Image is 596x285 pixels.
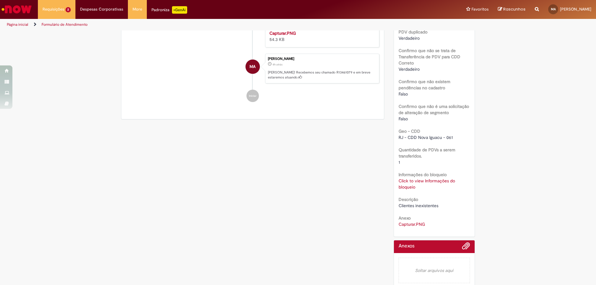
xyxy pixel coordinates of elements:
b: Quantidade de PDVs a serem transferidos. [399,147,455,159]
span: More [133,6,142,12]
span: Rascunhos [503,6,526,12]
a: Download de Capturar.PNG [399,221,425,227]
b: Confirmo que não se trata de PDV fechado, PDV consumidor final ou PDV duplicado [399,17,466,35]
span: 2 [65,7,71,12]
ul: Trilhas de página [5,19,393,30]
div: [PERSON_NAME] [268,57,376,61]
span: Falso [399,91,408,97]
a: Formulário de Atendimento [42,22,88,27]
span: Requisições [43,6,64,12]
b: Confirmo que não é uma solicitação de alteração de segmento [399,104,469,115]
span: Favoritos [472,6,489,12]
span: Verdadeiro [399,35,420,41]
b: Confirmo que não se trata de Transferência de PDV para CDD Correto [399,48,460,66]
div: Padroniza [151,6,187,14]
span: Despesas Corporativas [80,6,123,12]
span: Clientes inexistentes [399,203,438,208]
b: Confirmo que não existem pendências no cadastro [399,79,450,91]
b: Descrição [399,197,418,202]
span: 1 [399,159,400,165]
span: MA [250,59,255,74]
h2: Anexos [399,243,414,249]
img: ServiceNow [1,3,33,16]
b: Anexo [399,215,411,221]
span: MA [551,7,556,11]
span: [PERSON_NAME] [560,7,591,12]
time: 29/08/2025 09:29:12 [273,63,282,66]
span: Verdadeiro [399,66,420,72]
a: Click to view Informações do bloqueio [399,178,455,190]
em: Soltar arquivos aqui [399,258,470,283]
p: [PERSON_NAME]! Recebemos seu chamado R13461079 e em breve estaremos atuando. [268,70,376,80]
span: Falso [399,116,408,122]
p: +GenAi [172,6,187,14]
span: 4h atrás [273,63,282,66]
b: Informações do bloqueio [399,172,447,177]
a: Capturar.PNG [269,30,296,36]
button: Adicionar anexos [462,242,470,253]
a: Página inicial [7,22,28,27]
li: Marlon de Almeida [126,54,379,83]
b: Geo - CDD [399,128,420,134]
div: 54.3 KB [269,30,373,42]
span: RJ - CDD Nova Iguacu - 061 [399,135,453,140]
a: Rascunhos [498,7,526,12]
div: Marlon de Almeida [246,60,260,74]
